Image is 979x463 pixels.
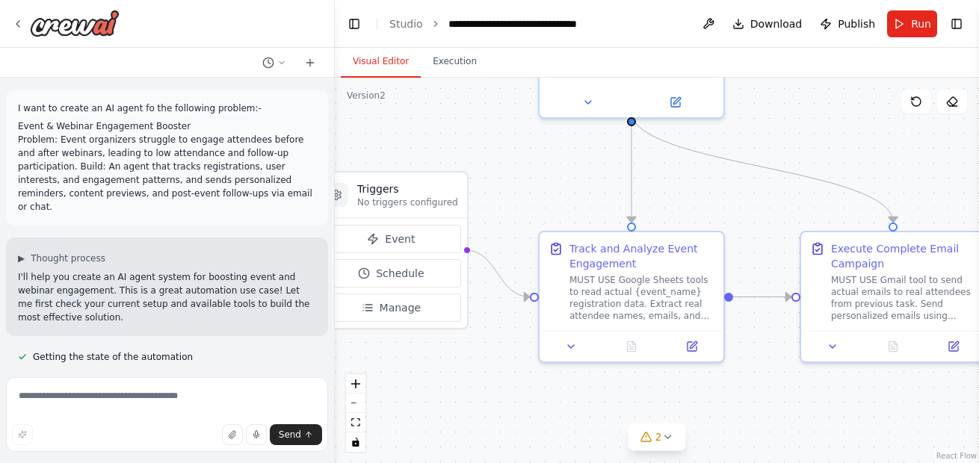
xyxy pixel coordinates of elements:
button: Execution [421,46,489,78]
span: Event [385,232,415,246]
span: Send [279,429,301,441]
div: MUST USE Gmail tool to send actual emails to real attendees from previous task. Send personalized... [831,274,976,322]
h2: Event & Webinar Engagement Booster [18,119,316,133]
nav: breadcrumb [389,16,577,31]
button: Hide left sidebar [344,13,365,34]
button: Start a new chat [298,54,322,72]
button: Show right sidebar [946,13,967,34]
button: Send [270,424,322,445]
span: Schedule [376,266,424,281]
g: Edge from 3a7b4730-b54e-4eb0-afe1-78e6bdb44c8e to e181399d-fb1d-4dfd-be1d-2e54a29f5b13 [624,111,639,223]
h3: Triggers [357,181,458,196]
button: ▶Thought process [18,252,105,264]
button: Event [321,225,461,253]
p: I want to create an AI agent fo the following problem:- [18,102,316,115]
button: zoom in [346,374,365,394]
button: Manage [321,293,461,322]
g: Edge from e181399d-fb1d-4dfd-be1d-2e54a29f5b13 to 03da9b0b-4607-4716-a4b3-6a406a3e2c97 [733,290,791,305]
a: React Flow attribution [936,452,977,460]
p: I'll help you create an AI agent system for boosting event and webinar engagement. This is a grea... [18,270,316,324]
button: Run [887,10,937,37]
span: Publish [838,16,875,31]
button: Visual Editor [341,46,421,78]
span: 2 [655,429,662,444]
button: Upload files [222,424,243,445]
g: Edge from 3a7b4730-b54e-4eb0-afe1-78e6bdb44c8e to 03da9b0b-4607-4716-a4b3-6a406a3e2c97 [624,111,901,223]
a: Studio [389,18,423,30]
button: Open in side panel [666,338,717,355]
button: No output available [600,338,664,355]
p: Problem: Event organizers struggle to engage attendees before and after webinars, leading to low ... [18,133,316,214]
button: zoom out [346,394,365,413]
button: Click to speak your automation idea [246,424,267,445]
g: Edge from triggers to e181399d-fb1d-4dfd-be1d-2e54a29f5b13 [466,243,530,305]
span: Run [911,16,931,31]
button: Download [726,10,809,37]
button: toggle interactivity [346,432,365,452]
span: ▶ [18,252,25,264]
button: Open in side panel [633,93,717,111]
div: Track and Analyze Event Engagement [569,241,714,271]
div: Execute Complete Email Campaign [831,241,976,271]
span: Thought process [31,252,105,264]
img: Logo [30,10,120,37]
button: Open in side panel [927,338,979,355]
div: Track and Analyze Event EngagementMUST USE Google Sheets tools to read actual {event_name} regist... [538,231,725,363]
div: MUST USE Google Sheets tools to read actual {event_name} registration data. Extract real attendee... [569,274,714,322]
div: TriggersNo triggers configuredEventScheduleManage [314,171,469,329]
button: 2 [629,423,686,451]
div: React Flow controls [346,374,365,452]
p: No triggers configured [357,196,458,208]
button: Schedule [321,259,461,288]
div: Version 2 [347,90,386,102]
button: fit view [346,413,365,432]
span: Manage [380,300,421,315]
button: Improve this prompt [12,424,33,445]
span: Download [750,16,803,31]
button: Switch to previous chat [256,54,292,72]
span: Getting the state of the automation [33,351,193,363]
button: Publish [814,10,881,37]
button: No output available [862,338,925,355]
